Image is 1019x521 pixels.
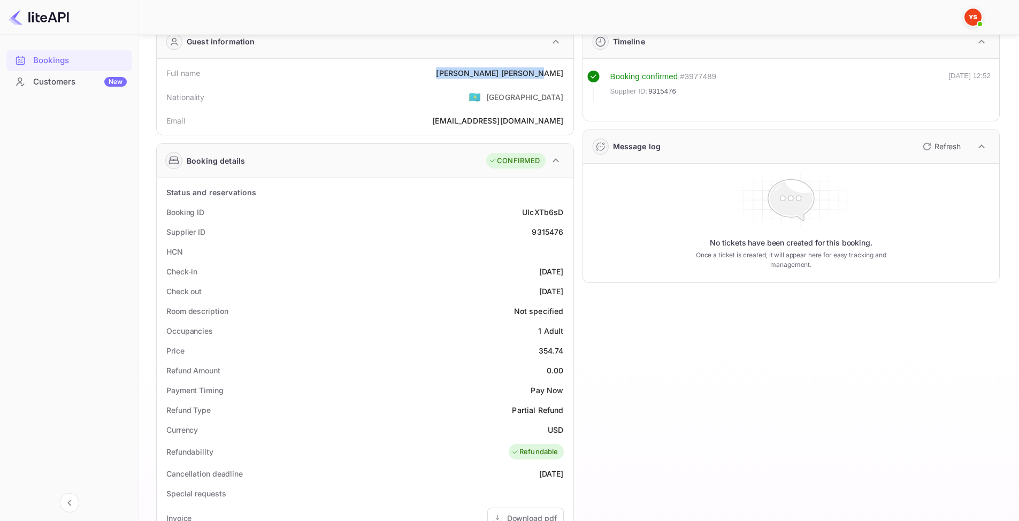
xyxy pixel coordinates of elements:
[187,155,245,166] div: Booking details
[187,36,255,47] div: Guest information
[486,91,564,103] div: [GEOGRAPHIC_DATA]
[680,71,716,83] div: # 3977489
[6,50,132,70] a: Bookings
[166,266,197,277] div: Check-in
[166,305,228,317] div: Room description
[489,156,540,166] div: CONFIRMED
[469,87,481,106] span: United States
[964,9,982,26] img: Yandex Support
[9,9,69,26] img: LiteAPI logo
[522,206,563,218] div: UlcXTb6sD
[432,115,563,126] div: [EMAIL_ADDRESS][DOMAIN_NAME]
[166,286,202,297] div: Check out
[33,76,127,88] div: Customers
[166,424,198,435] div: Currency
[548,424,563,435] div: USD
[710,237,872,248] p: No tickets have been created for this booking.
[514,305,564,317] div: Not specified
[532,226,563,237] div: 9315476
[539,286,564,297] div: [DATE]
[166,446,213,457] div: Refundability
[531,385,563,396] div: Pay Now
[547,365,564,376] div: 0.00
[539,345,564,356] div: 354.74
[679,250,903,270] p: Once a ticket is created, it will appear here for easy tracking and management.
[436,67,563,79] div: [PERSON_NAME] [PERSON_NAME]
[166,345,185,356] div: Price
[166,325,213,336] div: Occupancies
[166,115,185,126] div: Email
[166,246,183,257] div: HCN
[648,86,676,97] span: 9315476
[512,404,563,416] div: Partial Refund
[166,468,243,479] div: Cancellation deadline
[934,141,961,152] p: Refresh
[538,325,563,336] div: 1 Adult
[6,72,132,93] div: CustomersNew
[948,71,991,102] div: [DATE] 12:52
[539,266,564,277] div: [DATE]
[33,55,127,67] div: Bookings
[511,447,558,457] div: Refundable
[610,86,648,97] span: Supplier ID:
[166,206,204,218] div: Booking ID
[6,50,132,71] div: Bookings
[610,71,678,83] div: Booking confirmed
[916,138,965,155] button: Refresh
[104,77,127,87] div: New
[539,468,564,479] div: [DATE]
[613,36,645,47] div: Timeline
[166,91,205,103] div: Nationality
[166,187,256,198] div: Status and reservations
[166,226,205,237] div: Supplier ID
[166,404,211,416] div: Refund Type
[166,488,226,499] div: Special requests
[166,385,224,396] div: Payment Timing
[613,141,661,152] div: Message log
[166,365,220,376] div: Refund Amount
[60,493,79,512] button: Collapse navigation
[6,72,132,91] a: CustomersNew
[166,67,200,79] div: Full name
